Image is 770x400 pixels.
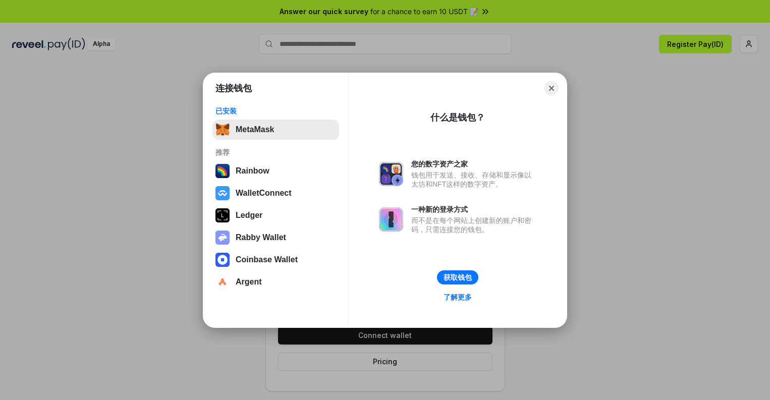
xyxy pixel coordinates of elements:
button: Rainbow [212,161,339,181]
div: Coinbase Wallet [236,255,298,264]
div: 推荐 [215,148,336,157]
img: svg+xml,%3Csvg%20width%3D%22120%22%20height%3D%22120%22%20viewBox%3D%220%200%20120%20120%22%20fil... [215,164,230,178]
div: 已安装 [215,106,336,116]
img: svg+xml,%3Csvg%20xmlns%3D%22http%3A%2F%2Fwww.w3.org%2F2000%2Fsvg%22%20width%3D%2228%22%20height%3... [215,208,230,222]
div: 什么是钱包？ [430,111,485,124]
button: Coinbase Wallet [212,250,339,270]
img: svg+xml,%3Csvg%20width%3D%2228%22%20height%3D%2228%22%20viewBox%3D%220%200%2028%2028%22%20fill%3D... [215,186,230,200]
div: Rainbow [236,166,269,176]
div: 获取钱包 [444,273,472,282]
div: 了解更多 [444,293,472,302]
button: Argent [212,272,339,292]
button: Close [544,81,559,95]
img: svg+xml,%3Csvg%20fill%3D%22none%22%20height%3D%2233%22%20viewBox%3D%220%200%2035%2033%22%20width%... [215,123,230,137]
button: Rabby Wallet [212,227,339,248]
button: MetaMask [212,120,339,140]
img: svg+xml,%3Csvg%20xmlns%3D%22http%3A%2F%2Fwww.w3.org%2F2000%2Fsvg%22%20fill%3D%22none%22%20viewBox... [215,231,230,245]
div: WalletConnect [236,189,292,198]
a: 了解更多 [437,291,478,304]
img: svg+xml,%3Csvg%20xmlns%3D%22http%3A%2F%2Fwww.w3.org%2F2000%2Fsvg%22%20fill%3D%22none%22%20viewBox... [379,207,403,232]
img: svg+xml,%3Csvg%20width%3D%2228%22%20height%3D%2228%22%20viewBox%3D%220%200%2028%2028%22%20fill%3D... [215,253,230,267]
h1: 连接钱包 [215,82,252,94]
div: MetaMask [236,125,274,134]
div: Ledger [236,211,262,220]
div: 钱包用于发送、接收、存储和显示像以太坊和NFT这样的数字资产。 [411,170,536,189]
img: svg+xml,%3Csvg%20xmlns%3D%22http%3A%2F%2Fwww.w3.org%2F2000%2Fsvg%22%20fill%3D%22none%22%20viewBox... [379,162,403,186]
button: Ledger [212,205,339,225]
button: 获取钱包 [437,270,478,284]
div: 您的数字资产之家 [411,159,536,168]
div: Argent [236,277,262,287]
div: 一种新的登录方式 [411,205,536,214]
div: Rabby Wallet [236,233,286,242]
div: 而不是在每个网站上创建新的账户和密码，只需连接您的钱包。 [411,216,536,234]
button: WalletConnect [212,183,339,203]
img: svg+xml,%3Csvg%20width%3D%2228%22%20height%3D%2228%22%20viewBox%3D%220%200%2028%2028%22%20fill%3D... [215,275,230,289]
